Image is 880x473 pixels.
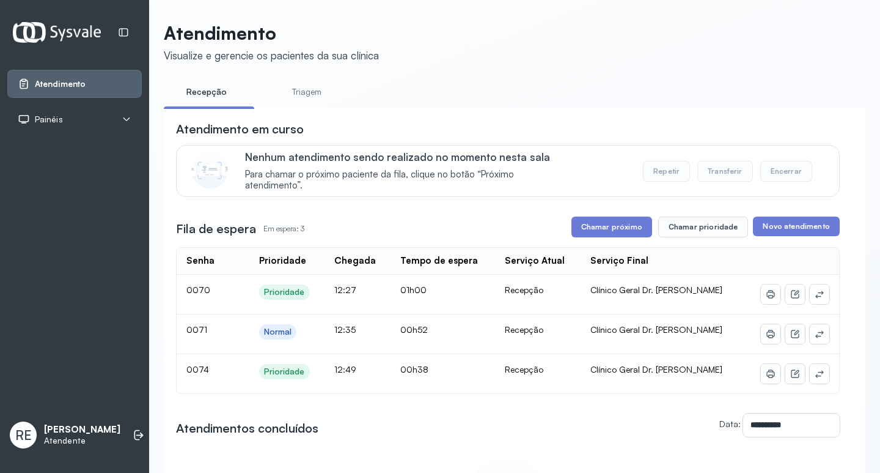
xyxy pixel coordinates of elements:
div: Recepção [505,285,571,296]
div: Senha [186,255,215,267]
div: Tempo de espera [400,255,478,267]
span: 00h38 [400,364,428,374]
div: Prioridade [264,367,305,377]
label: Data: [719,419,741,429]
h3: Fila de espera [176,220,256,237]
div: Prioridade [259,255,306,267]
span: Painéis [35,114,63,125]
span: Clínico Geral Dr. [PERSON_NAME] [590,285,722,295]
div: Recepção [505,324,571,335]
button: Repetir [643,161,690,182]
img: Imagem de CalloutCard [191,152,228,188]
span: 01h00 [400,285,427,295]
p: Em espera: 3 [263,220,304,237]
button: Encerrar [760,161,812,182]
span: Atendimento [35,79,86,89]
div: Prioridade [264,287,305,297]
p: Nenhum atendimento sendo realizado no momento nesta sala [245,151,568,163]
button: Chamar prioridade [658,217,749,237]
h3: Atendimento em curso [176,121,304,138]
a: Triagem [264,82,350,102]
span: 0074 [186,364,209,374]
img: Logotipo do estabelecimento [13,22,101,42]
a: Recepção [164,82,249,102]
span: 00h52 [400,324,428,335]
button: Chamar próximo [571,217,652,237]
h3: Atendimentos concluídos [176,420,318,437]
button: Novo atendimento [753,217,839,236]
p: [PERSON_NAME] [44,424,120,436]
p: Atendimento [164,22,379,44]
span: Clínico Geral Dr. [PERSON_NAME] [590,324,722,335]
div: Visualize e gerencie os pacientes da sua clínica [164,49,379,62]
span: Clínico Geral Dr. [PERSON_NAME] [590,364,722,374]
span: 12:27 [334,285,356,295]
span: 12:35 [334,324,356,335]
div: Serviço Final [590,255,648,267]
p: Atendente [44,436,120,446]
span: 0071 [186,324,207,335]
span: 12:49 [334,364,356,374]
div: Normal [264,327,292,337]
button: Transferir [697,161,753,182]
div: Recepção [505,364,571,375]
a: Atendimento [18,78,131,90]
span: 0070 [186,285,210,295]
div: Serviço Atual [505,255,565,267]
div: Chegada [334,255,376,267]
span: Para chamar o próximo paciente da fila, clique no botão “Próximo atendimento”. [245,169,568,192]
